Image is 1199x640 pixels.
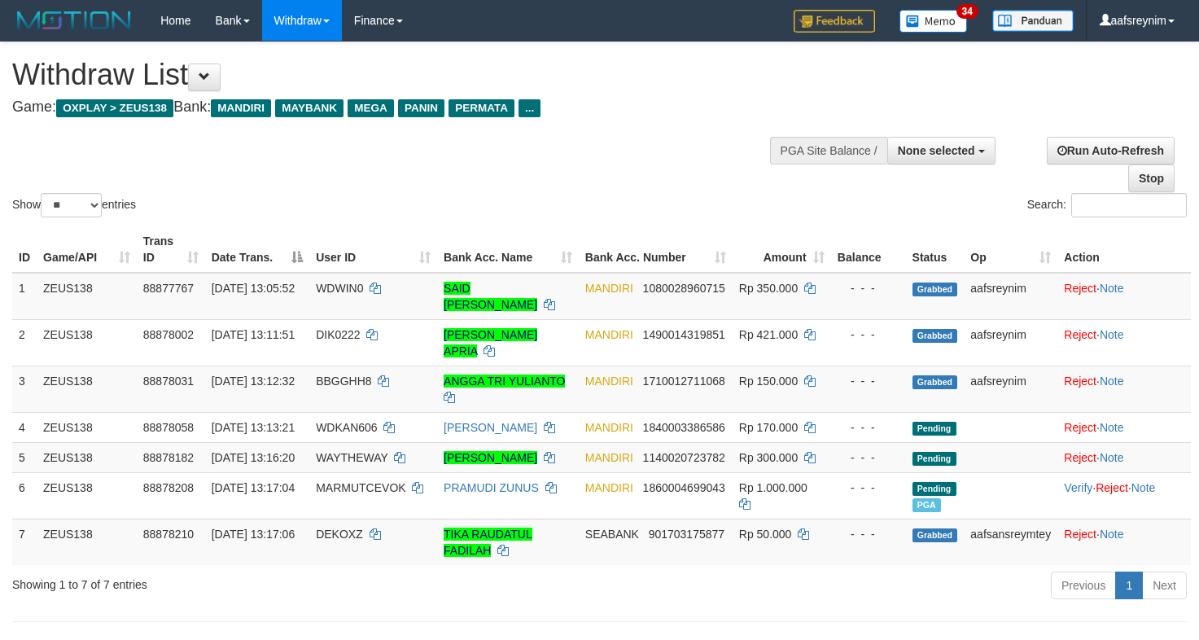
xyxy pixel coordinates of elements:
[12,412,37,442] td: 4
[309,226,437,273] th: User ID: activate to sort column ascending
[585,451,633,464] span: MANDIRI
[211,99,271,117] span: MANDIRI
[739,328,798,341] span: Rp 421.000
[444,481,539,494] a: PRAMUDI ZUNUS
[1057,412,1191,442] td: ·
[912,482,956,496] span: Pending
[12,472,37,519] td: 6
[1100,282,1124,295] a: Note
[275,99,344,117] span: MAYBANK
[643,375,725,388] span: Copy 1710012711068 to clipboard
[912,329,958,343] span: Grabbed
[964,319,1057,366] td: aafsreynim
[733,226,831,273] th: Amount: activate to sort column ascending
[643,282,725,295] span: Copy 1080028960715 to clipboard
[1064,451,1096,464] a: Reject
[519,99,540,117] span: ...
[316,421,377,434] span: WDKAN606
[643,421,725,434] span: Copy 1840003386586 to clipboard
[12,319,37,366] td: 2
[838,480,899,496] div: - - -
[912,375,958,389] span: Grabbed
[143,421,194,434] span: 88878058
[444,421,537,434] a: [PERSON_NAME]
[585,481,633,494] span: MANDIRI
[838,526,899,542] div: - - -
[912,422,956,436] span: Pending
[1057,472,1191,519] td: · ·
[838,373,899,389] div: - - -
[143,451,194,464] span: 88878182
[1064,421,1096,434] a: Reject
[143,481,194,494] span: 88878208
[437,226,579,273] th: Bank Acc. Name: activate to sort column ascending
[444,375,565,388] a: ANGGA TRI YULIANTO
[212,528,295,541] span: [DATE] 13:17:06
[316,451,387,464] span: WAYTHEWAY
[585,421,633,434] span: MANDIRI
[41,193,102,217] select: Showentries
[37,319,137,366] td: ZEUS138
[12,570,488,593] div: Showing 1 to 7 of 7 entries
[912,498,941,512] span: Marked by aafsolysreylen
[739,481,807,494] span: Rp 1.000.000
[444,528,532,557] a: TIKA RAUDATUL FADILAH
[1100,328,1124,341] a: Note
[964,273,1057,320] td: aafsreynim
[838,327,899,343] div: - - -
[739,375,798,388] span: Rp 150.000
[12,99,783,116] h4: Game: Bank:
[1100,451,1124,464] a: Note
[1057,366,1191,412] td: ·
[37,226,137,273] th: Game/API: activate to sort column ascending
[794,10,875,33] img: Feedback.jpg
[649,528,724,541] span: Copy 901703175877 to clipboard
[912,452,956,466] span: Pending
[1057,442,1191,472] td: ·
[37,442,137,472] td: ZEUS138
[1071,193,1187,217] input: Search:
[12,226,37,273] th: ID
[1115,572,1143,599] a: 1
[212,451,295,464] span: [DATE] 13:16:20
[1027,193,1187,217] label: Search:
[579,226,733,273] th: Bank Acc. Number: activate to sort column ascending
[56,99,173,117] span: OXPLAY > ZEUS138
[1131,481,1156,494] a: Note
[143,282,194,295] span: 88877767
[964,366,1057,412] td: aafsreynim
[205,226,309,273] th: Date Trans.: activate to sort column descending
[643,328,725,341] span: Copy 1490014319851 to clipboard
[1128,164,1175,192] a: Stop
[956,4,978,19] span: 34
[899,10,968,33] img: Button%20Memo.svg
[1064,328,1096,341] a: Reject
[12,59,783,91] h1: Withdraw List
[1064,375,1096,388] a: Reject
[444,282,537,311] a: SAID [PERSON_NAME]
[212,421,295,434] span: [DATE] 13:13:21
[12,442,37,472] td: 5
[1096,481,1128,494] a: Reject
[739,528,792,541] span: Rp 50.000
[898,144,975,157] span: None selected
[838,449,899,466] div: - - -
[1064,282,1096,295] a: Reject
[964,226,1057,273] th: Op: activate to sort column ascending
[143,528,194,541] span: 88878210
[1064,481,1092,494] a: Verify
[1100,375,1124,388] a: Note
[964,519,1057,565] td: aafsansreymtey
[1057,319,1191,366] td: ·
[143,375,194,388] span: 88878031
[37,472,137,519] td: ZEUS138
[838,280,899,296] div: - - -
[449,99,514,117] span: PERMATA
[643,451,725,464] span: Copy 1140020723782 to clipboard
[1100,528,1124,541] a: Note
[992,10,1074,32] img: panduan.png
[212,375,295,388] span: [DATE] 13:12:32
[37,273,137,320] td: ZEUS138
[1064,528,1096,541] a: Reject
[739,282,798,295] span: Rp 350.000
